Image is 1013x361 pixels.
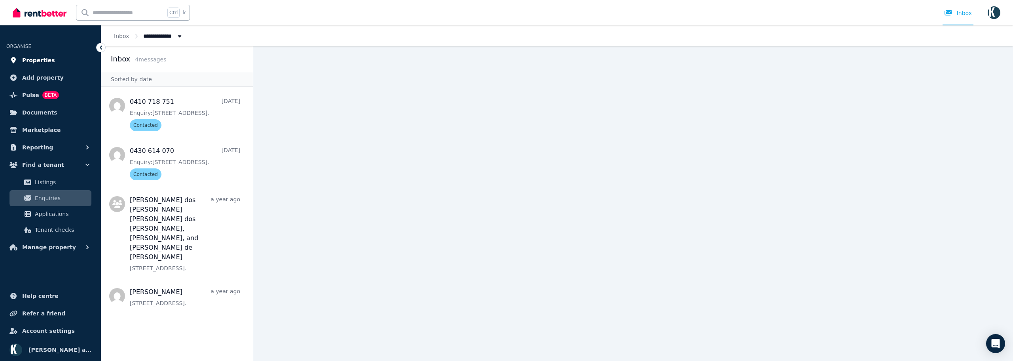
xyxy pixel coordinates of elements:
[6,52,95,68] a: Properties
[22,160,64,170] span: Find a tenant
[6,87,95,103] a: PulseBETA
[6,122,95,138] a: Marketplace
[9,190,91,206] a: Enquiries
[111,53,130,65] h2: Inbox
[6,306,95,321] a: Refer a friend
[22,291,59,301] span: Help centre
[42,91,59,99] span: BETA
[944,9,972,17] div: Inbox
[167,8,180,18] span: Ctrl
[35,209,88,219] span: Applications
[6,44,31,49] span: ORGANISE
[22,73,64,82] span: Add property
[130,146,240,180] a: 0430 614 070[DATE]Enquiry:[STREET_ADDRESS].Contacted
[9,222,91,238] a: Tenant checks
[6,139,95,155] button: Reporting
[28,345,91,355] span: [PERSON_NAME] as trustee for The Ferdowsian Trust
[9,206,91,222] a: Applications
[35,193,88,203] span: Enquiries
[101,25,196,46] nav: Breadcrumb
[35,225,88,235] span: Tenant checks
[22,143,53,152] span: Reporting
[6,157,95,173] button: Find a tenant
[22,309,65,318] span: Refer a friend
[9,174,91,190] a: Listings
[13,7,66,19] img: RentBetter
[130,287,240,307] a: [PERSON_NAME]a year ago[STREET_ADDRESS].
[6,323,95,339] a: Account settings
[183,10,186,16] span: k
[22,90,39,100] span: Pulse
[22,125,61,135] span: Marketplace
[35,178,88,187] span: Listings
[22,326,75,336] span: Account settings
[988,6,1000,19] img: Omid Ferdowsian as trustee for The Ferdowsian Trust
[114,33,129,39] a: Inbox
[986,334,1005,353] div: Open Intercom Messenger
[22,108,57,117] span: Documents
[101,72,253,87] div: Sorted by date
[6,105,95,120] a: Documents
[6,239,95,255] button: Manage property
[130,195,240,272] a: [PERSON_NAME] dos [PERSON_NAME] [PERSON_NAME] dos [PERSON_NAME], [PERSON_NAME], and [PERSON_NAME]...
[135,56,166,63] span: 4 message s
[6,288,95,304] a: Help centre
[101,87,253,361] nav: Message list
[22,55,55,65] span: Properties
[6,70,95,86] a: Add property
[130,97,240,131] a: 0410 718 751[DATE]Enquiry:[STREET_ADDRESS].Contacted
[9,344,22,356] img: Omid Ferdowsian as trustee for The Ferdowsian Trust
[22,243,76,252] span: Manage property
